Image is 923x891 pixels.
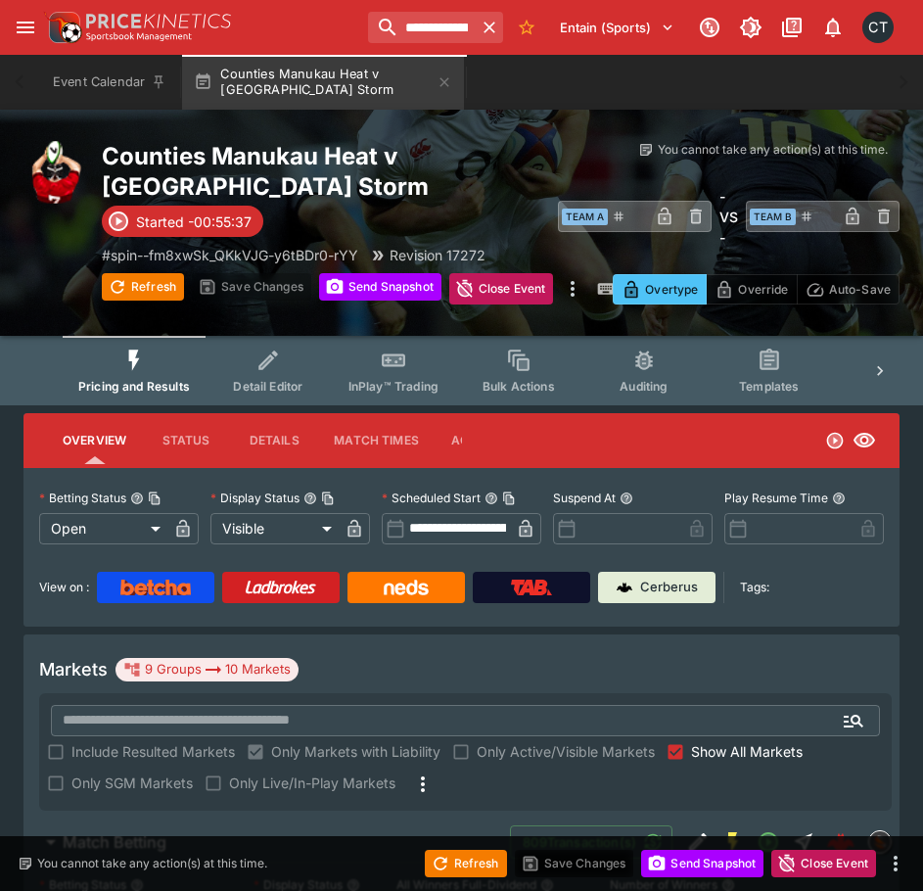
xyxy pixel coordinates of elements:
button: Suspend At [620,492,633,505]
button: Scheduled StartCopy To Clipboard [485,492,498,505]
button: Counties Manukau Heat v [GEOGRAPHIC_DATA] Storm [182,55,464,110]
div: Open [39,513,167,544]
button: Refresh [102,273,184,301]
svg: Open [825,431,845,450]
img: PriceKinetics Logo [43,8,82,47]
button: Overtype [613,274,707,305]
span: Templates [739,379,799,394]
p: You cannot take any action(s) at this time. [37,855,267,872]
button: Display StatusCopy To Clipboard [303,492,317,505]
button: Refresh [425,850,507,877]
span: Auditing [620,379,668,394]
button: Betting StatusCopy To Clipboard [130,492,144,505]
div: 9 Groups 10 Markets [123,658,291,681]
span: Only Markets with Liability [271,741,440,762]
input: search [368,12,476,43]
div: Visible [210,513,339,544]
button: Override [706,274,797,305]
svg: More [411,773,435,796]
button: Open [751,824,786,860]
button: Toggle light/dark mode [733,10,768,45]
p: Display Status [210,490,300,506]
p: Scheduled Start [382,490,481,506]
span: Include Resulted Markets [71,741,235,762]
p: Started -00:55:37 [136,211,252,232]
p: Overtype [645,279,698,300]
button: Copy To Clipboard [148,492,162,505]
img: TabNZ [511,580,552,595]
h6: - VS - [719,186,738,248]
button: Overview [47,417,142,464]
button: Edit Detail [680,824,715,860]
span: InPlay™ Trading [348,379,438,394]
button: Straight [786,824,821,860]
p: Suspend At [553,490,616,506]
img: logo-cerberus--red.svg [827,828,854,856]
p: Override [738,279,788,300]
button: Close Event [449,273,554,305]
button: Copy To Clipboard [502,492,516,505]
img: Neds [384,580,428,595]
button: Auto-Save [797,274,900,305]
button: Close Event [771,850,876,877]
button: more [884,852,907,875]
button: Documentation [774,10,809,45]
button: Match Betting [23,822,510,862]
div: e10f3b58-57aa-4913-ac84-3d26fe6a1bdc [827,828,854,856]
span: Team B [750,209,796,225]
button: Copy To Clipboard [321,492,335,505]
button: open drawer [8,10,43,45]
p: Copy To Clipboard [102,245,358,265]
span: Show All Markets [691,741,803,762]
button: Play Resume Time [832,492,846,505]
p: Cerberus [640,578,698,597]
img: Betcha [120,580,191,595]
p: Auto-Save [829,279,891,300]
a: Cerberus [598,572,715,603]
img: sportingsolutions [869,831,891,853]
img: rugby_union.png [23,141,86,204]
div: sportingsolutions [868,830,892,854]
div: Cameron Tarver [862,12,894,43]
span: Detail Editor [233,379,302,394]
img: Ladbrokes [245,580,316,595]
button: Status [142,417,230,464]
span: Bulk Actions [483,379,555,394]
button: Select Tenant [548,12,686,43]
button: Details [230,417,318,464]
button: No Bookmarks [511,12,542,43]
span: Pricing and Results [78,379,190,394]
button: Actions [435,417,523,464]
p: Betting Status [39,490,126,506]
button: Match Times [318,417,435,464]
button: Notifications [815,10,851,45]
button: Cameron Tarver [856,6,900,49]
h6: Match Betting [63,832,166,853]
button: 809Transaction(s) [510,825,672,859]
label: View on : [39,572,89,603]
button: Connected to PK [692,10,727,45]
button: SGM Enabled [715,824,751,860]
span: Team A [562,209,608,225]
div: Start From [613,274,900,305]
button: Send Snapshot [319,273,441,301]
h2: Copy To Clipboard [102,141,567,202]
h5: Markets [39,658,108,680]
svg: Open [757,830,780,854]
img: Cerberus [617,580,632,595]
svg: Visible [853,429,876,452]
p: Play Resume Time [724,490,828,506]
label: Tags: [740,572,769,603]
p: Revision 17272 [390,245,485,265]
button: Event Calendar [41,55,178,110]
button: Open [836,703,871,738]
div: Event type filters [63,336,860,405]
span: Only Active/Visible Markets [477,741,655,762]
img: Sportsbook Management [86,32,192,41]
button: Send Snapshot [641,850,763,877]
p: You cannot take any action(s) at this time. [658,141,888,159]
span: Only Live/In-Play Markets [229,773,395,793]
span: Only SGM Markets [71,773,193,793]
button: more [561,273,584,305]
a: e10f3b58-57aa-4913-ac84-3d26fe6a1bdc [821,822,860,862]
